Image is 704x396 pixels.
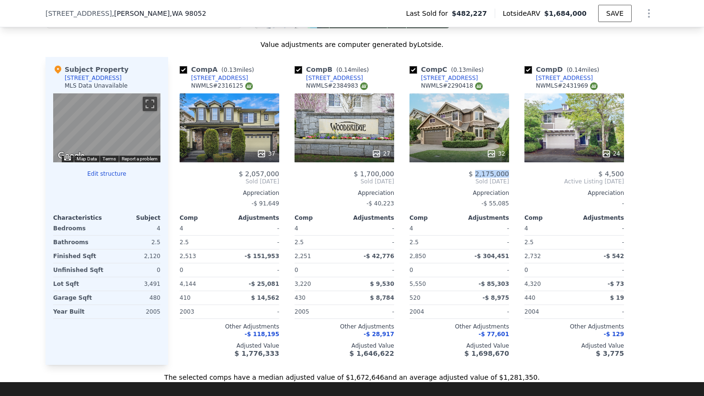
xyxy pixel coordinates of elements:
div: - [461,305,509,318]
span: $ 2,057,000 [238,170,279,178]
span: 4 [409,225,413,232]
div: 2.5 [524,236,572,249]
span: 520 [409,294,420,301]
div: [STREET_ADDRESS] [536,74,593,82]
span: -$ 85,303 [478,281,509,287]
div: Comp D [524,65,603,74]
div: - [231,222,279,235]
span: -$ 73 [608,281,624,287]
div: Adjusted Value [409,342,509,350]
div: NWMLS # 2316125 [191,82,253,90]
div: Comp C [409,65,488,74]
div: NWMLS # 2431969 [536,82,598,90]
div: Street View [53,93,160,162]
div: 4 [109,222,160,235]
div: - [346,222,394,235]
span: -$ 542 [603,253,624,260]
span: -$ 25,081 [249,281,279,287]
div: 2003 [180,305,227,318]
div: Other Adjustments [180,323,279,330]
span: 0.13 [453,67,466,73]
div: Comp [295,214,344,222]
span: -$ 40,223 [366,200,394,207]
span: , [PERSON_NAME] [112,9,206,18]
div: 0 [109,263,160,277]
span: -$ 304,451 [475,253,509,260]
span: $1,684,000 [544,10,587,17]
div: 2.5 [109,236,160,249]
div: [STREET_ADDRESS] [306,74,363,82]
img: Google [56,150,87,162]
span: 3,220 [295,281,311,287]
div: - [576,263,624,277]
img: NWMLS Logo [475,82,483,90]
div: Year Built [53,305,105,318]
div: 2004 [409,305,457,318]
span: -$ 28,917 [363,331,394,338]
div: Comp A [180,65,258,74]
div: - [231,263,279,277]
button: Map Data [77,156,97,162]
div: Comp [524,214,574,222]
div: - [346,263,394,277]
div: 32 [487,149,505,158]
a: [STREET_ADDRESS] [409,74,478,82]
span: 0.13 [224,67,237,73]
span: 2,732 [524,253,541,260]
div: - [576,236,624,249]
span: 0 [295,267,298,273]
div: - [346,236,394,249]
span: Sold [DATE] [409,178,509,185]
span: 4,144 [180,281,196,287]
div: Bedrooms [53,222,105,235]
span: 0 [180,267,183,273]
div: NWMLS # 2384983 [306,82,368,90]
span: Last Sold for [406,9,452,18]
span: 2,850 [409,253,426,260]
div: Adjustments [574,214,624,222]
div: Comp [409,214,459,222]
div: Appreciation [524,189,624,197]
div: NWMLS # 2290418 [421,82,483,90]
div: Unfinished Sqft [53,263,105,277]
span: 4 [295,225,298,232]
span: -$ 42,776 [363,253,394,260]
span: 2,513 [180,253,196,260]
span: -$ 118,195 [245,331,279,338]
span: 0 [409,267,413,273]
span: $ 2,175,000 [468,170,509,178]
span: $ 1,776,333 [235,350,279,357]
span: Lotside ARV [503,9,544,18]
span: 430 [295,294,306,301]
div: Other Adjustments [524,323,624,330]
div: Subject Property [53,65,128,74]
a: [STREET_ADDRESS] [180,74,248,82]
div: Appreciation [180,189,279,197]
span: ( miles) [217,67,258,73]
span: 2,251 [295,253,311,260]
div: Adjusted Value [295,342,394,350]
span: 0 [524,267,528,273]
div: Appreciation [295,189,394,197]
div: 2.5 [180,236,227,249]
span: $ 3,775 [596,350,624,357]
div: Other Adjustments [295,323,394,330]
span: 440 [524,294,535,301]
img: NWMLS Logo [245,82,253,90]
div: Adjustments [459,214,509,222]
span: 5,550 [409,281,426,287]
div: Characteristics [53,214,107,222]
a: Terms (opens in new tab) [102,156,116,161]
span: 0.14 [569,67,582,73]
img: NWMLS Logo [590,82,598,90]
div: [STREET_ADDRESS] [421,74,478,82]
div: Adjusted Value [524,342,624,350]
span: $ 1,698,670 [465,350,509,357]
button: Edit structure [53,170,160,178]
div: - [346,305,394,318]
div: 3,491 [109,277,160,291]
button: Keyboard shortcuts [64,156,71,160]
div: Lot Sqft [53,277,105,291]
span: ( miles) [332,67,373,73]
div: [STREET_ADDRESS] [65,74,122,82]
